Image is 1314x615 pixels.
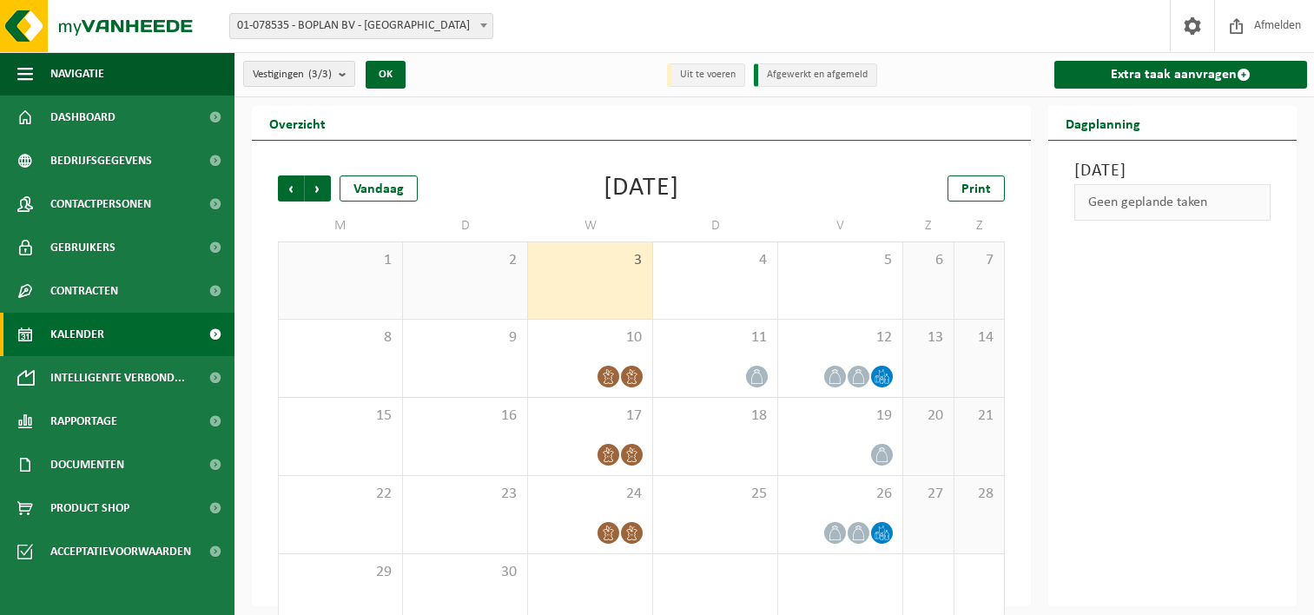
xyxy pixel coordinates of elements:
[50,182,151,226] span: Contactpersonen
[230,14,492,38] span: 01-078535 - BOPLAN BV - MOORSELE
[948,175,1005,202] a: Print
[278,210,403,241] td: M
[604,175,679,202] div: [DATE]
[287,407,393,426] span: 15
[662,328,769,347] span: 11
[912,485,945,504] span: 27
[50,226,116,269] span: Gebruikers
[412,251,518,270] span: 2
[253,62,332,88] span: Vestigingen
[963,407,996,426] span: 21
[50,356,185,400] span: Intelligente verbond...
[963,251,996,270] span: 7
[50,269,118,313] span: Contracten
[412,563,518,582] span: 30
[653,210,778,241] td: D
[961,182,991,196] span: Print
[963,485,996,504] span: 28
[287,563,393,582] span: 29
[1074,158,1271,184] h3: [DATE]
[50,313,104,356] span: Kalender
[412,328,518,347] span: 9
[1048,106,1158,140] h2: Dagplanning
[50,530,191,573] span: Acceptatievoorwaarden
[412,485,518,504] span: 23
[1074,184,1271,221] div: Geen geplande taken
[287,485,393,504] span: 22
[229,13,493,39] span: 01-078535 - BOPLAN BV - MOORSELE
[50,52,104,96] span: Navigatie
[50,139,152,182] span: Bedrijfsgegevens
[50,443,124,486] span: Documenten
[528,210,653,241] td: W
[412,407,518,426] span: 16
[1054,61,1307,89] a: Extra taak aanvragen
[754,63,877,87] li: Afgewerkt en afgemeld
[537,485,644,504] span: 24
[537,407,644,426] span: 17
[252,106,343,140] h2: Overzicht
[662,251,769,270] span: 4
[50,96,116,139] span: Dashboard
[278,175,304,202] span: Vorige
[954,210,1006,241] td: Z
[537,328,644,347] span: 10
[537,251,644,270] span: 3
[963,328,996,347] span: 14
[662,407,769,426] span: 18
[50,486,129,530] span: Product Shop
[305,175,331,202] span: Volgende
[787,251,894,270] span: 5
[403,210,528,241] td: D
[50,400,117,443] span: Rapportage
[912,328,945,347] span: 13
[912,407,945,426] span: 20
[787,485,894,504] span: 26
[667,63,745,87] li: Uit te voeren
[308,69,332,80] count: (3/3)
[912,251,945,270] span: 6
[903,210,954,241] td: Z
[287,251,393,270] span: 1
[287,328,393,347] span: 8
[340,175,418,202] div: Vandaag
[662,485,769,504] span: 25
[787,407,894,426] span: 19
[787,328,894,347] span: 12
[243,61,355,87] button: Vestigingen(3/3)
[778,210,903,241] td: V
[366,61,406,89] button: OK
